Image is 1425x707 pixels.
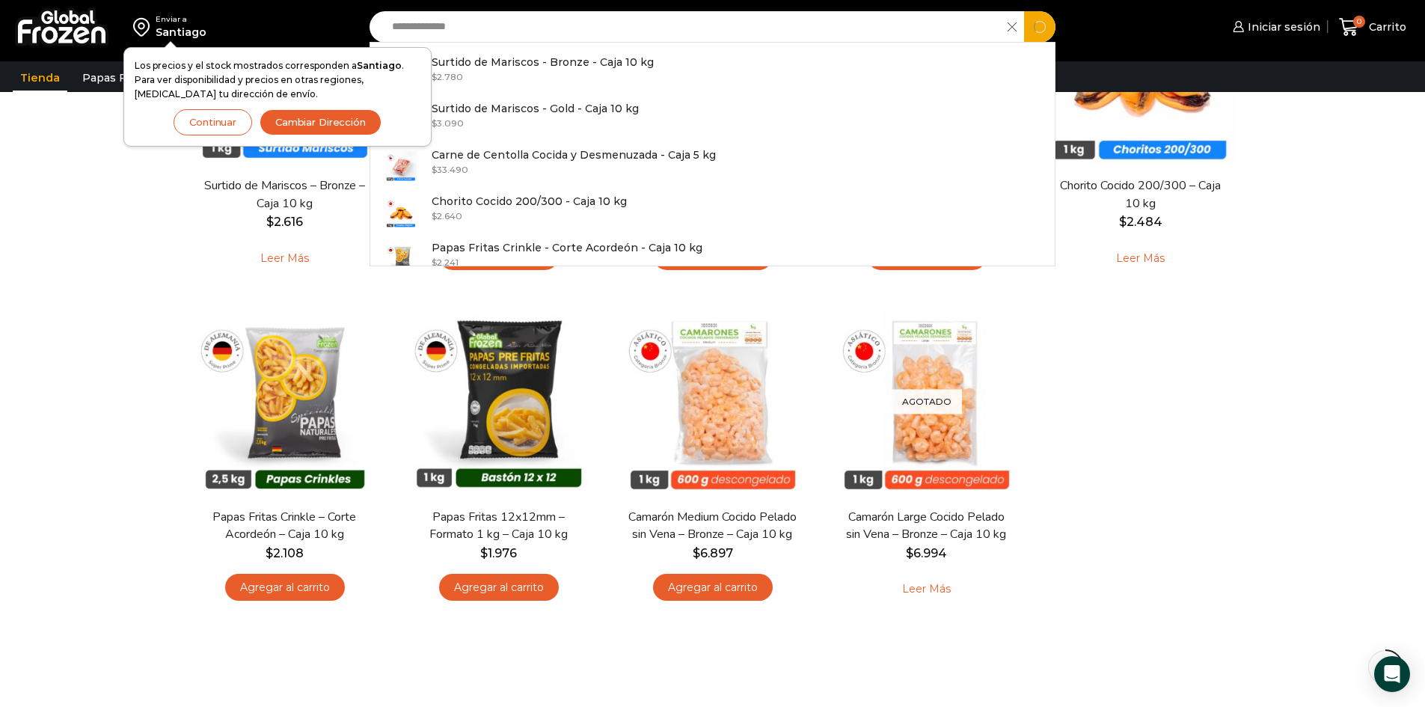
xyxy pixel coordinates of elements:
[480,546,517,560] bdi: 1.976
[370,97,1055,143] a: Surtido de Mariscos - Gold - Caja 10 kg $3.090
[653,574,773,602] a: Agregar al carrito: “Camarón Medium Cocido Pelado sin Vena - Bronze - Caja 10 kg”
[198,509,370,543] a: Papas Fritas Crinkle – Corte Acordeón – Caja 10 kg
[626,509,798,543] a: Camarón Medium Cocido Pelado sin Vena – Bronze – Caja 10 kg
[370,143,1055,189] a: Carne de Centolla Cocida y Desmenuzada - Caja 5 kg $33.490
[840,509,1012,543] a: Camarón Large Cocido Pelado sin Vena – Bronze – Caja 10 kg
[266,546,273,560] span: $
[432,257,437,268] span: $
[432,210,437,221] span: $
[412,509,584,543] a: Papas Fritas 12x12mm – Formato 1 kg – Caja 10 kg
[432,147,716,163] p: Carne de Centolla Cocida y Desmenuzada - Caja 5 kg
[432,257,459,268] bdi: 2.241
[237,242,332,274] a: Leé más sobre “Surtido de Mariscos - Bronze - Caja 10 kg”
[480,546,488,560] span: $
[133,14,156,40] img: address-field-icon.svg
[357,60,402,71] strong: Santiago
[266,215,303,229] bdi: 2.616
[1119,215,1162,229] bdi: 2.484
[906,546,947,560] bdi: 6.994
[198,177,370,212] a: Surtido de Mariscos – Bronze – Caja 10 kg
[439,574,559,602] a: Agregar al carrito: “Papas Fritas 12x12mm - Formato 1 kg - Caja 10 kg”
[1365,19,1406,34] span: Carrito
[174,109,252,135] button: Continuar
[1374,656,1410,692] div: Open Intercom Messenger
[432,210,462,221] bdi: 2.640
[432,117,464,129] bdi: 3.090
[75,64,158,92] a: Papas Fritas
[432,117,437,129] span: $
[266,215,274,229] span: $
[1054,177,1226,212] a: Chorito Cocido 200/300 – Caja 10 kg
[1093,242,1188,274] a: Leé más sobre “Chorito Cocido 200/300 - Caja 10 kg”
[1024,11,1055,43] button: Search button
[135,58,420,102] p: Los precios y el stock mostrados corresponden a . Para ver disponibilidad y precios en otras regi...
[432,239,702,256] p: Papas Fritas Crinkle - Corte Acordeón - Caja 10 kg
[906,546,913,560] span: $
[1335,10,1410,45] a: 0 Carrito
[432,164,437,175] span: $
[370,189,1055,236] a: Chorito Cocido 200/300 - Caja 10 kg $2.640
[1229,12,1320,42] a: Iniciar sesión
[370,236,1055,282] a: Papas Fritas Crinkle - Corte Acordeón - Caja 10 kg $2.241
[432,193,627,209] p: Chorito Cocido 200/300 - Caja 10 kg
[892,389,962,414] p: Agotado
[13,64,67,92] a: Tienda
[879,574,974,605] a: Leé más sobre “Camarón Large Cocido Pelado sin Vena - Bronze - Caja 10 kg”
[225,574,345,602] a: Agregar al carrito: “Papas Fritas Crinkle - Corte Acordeón - Caja 10 kg”
[370,50,1055,97] a: Surtido de Mariscos - Bronze - Caja 10 kg $2.780
[432,100,639,117] p: Surtido de Mariscos - Gold - Caja 10 kg
[693,546,733,560] bdi: 6.897
[156,14,206,25] div: Enviar a
[1353,16,1365,28] span: 0
[432,164,468,175] bdi: 33.490
[1119,215,1127,229] span: $
[156,25,206,40] div: Santiago
[693,546,700,560] span: $
[432,71,437,82] span: $
[1244,19,1320,34] span: Iniciar sesión
[266,546,304,560] bdi: 2.108
[432,54,654,70] p: Surtido de Mariscos - Bronze - Caja 10 kg
[432,71,463,82] bdi: 2.780
[260,109,381,135] button: Cambiar Dirección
